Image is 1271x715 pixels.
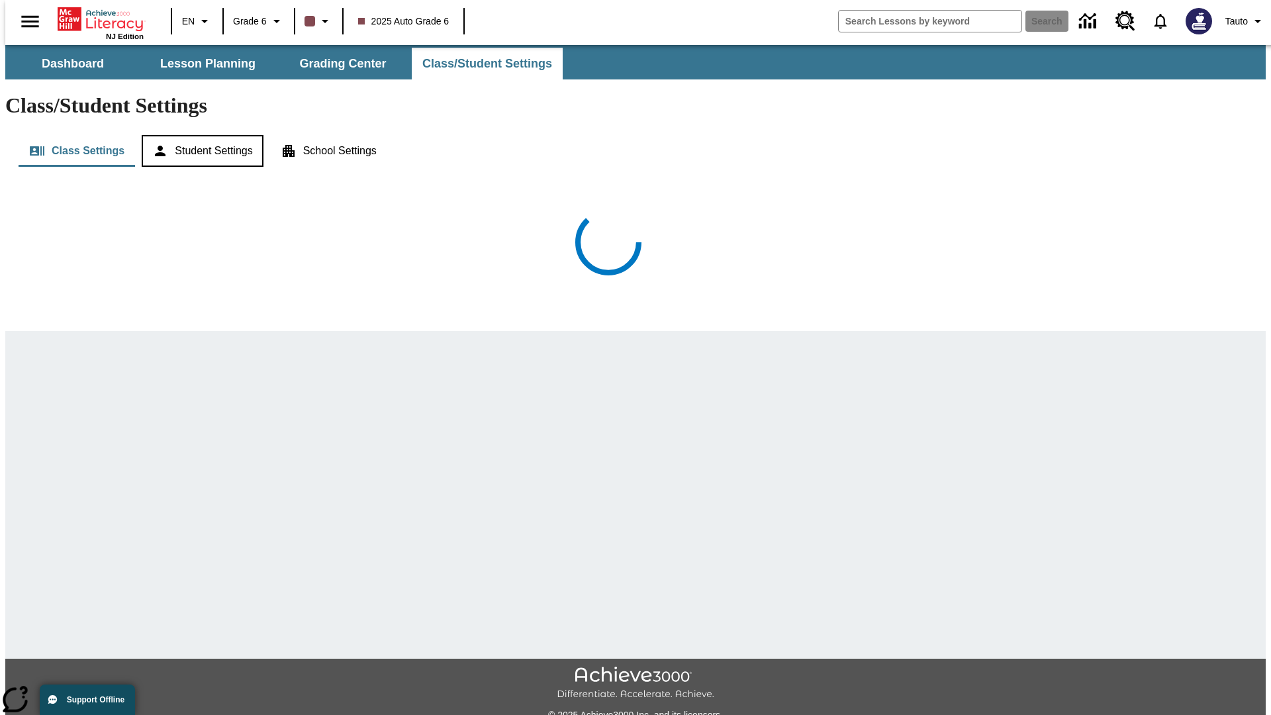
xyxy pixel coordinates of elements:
div: Home [58,5,144,40]
button: Lesson Planning [142,48,274,79]
div: SubNavbar [5,48,564,79]
span: NJ Edition [106,32,144,40]
a: Data Center [1071,3,1107,40]
button: Profile/Settings [1220,9,1271,33]
div: Class/Student Settings [19,135,1252,167]
button: Support Offline [40,685,135,715]
a: Notifications [1143,4,1178,38]
span: 2025 Auto Grade 6 [358,15,449,28]
span: Tauto [1225,15,1248,28]
a: Resource Center, Will open in new tab [1107,3,1143,39]
span: Support Offline [67,695,124,704]
button: Select a new avatar [1178,4,1220,38]
img: Avatar [1186,8,1212,34]
input: search field [839,11,1021,32]
button: Class Settings [19,135,135,167]
button: Open side menu [11,2,50,41]
span: Grade 6 [233,15,267,28]
img: Achieve3000 Differentiate Accelerate Achieve [557,667,714,700]
button: Grade: Grade 6, Select a grade [228,9,290,33]
button: School Settings [270,135,387,167]
button: Class/Student Settings [412,48,563,79]
button: Language: EN, Select a language [176,9,218,33]
h1: Class/Student Settings [5,93,1266,118]
button: Dashboard [7,48,139,79]
button: Student Settings [142,135,263,167]
button: Class color is dark brown. Change class color [299,9,338,33]
div: SubNavbar [5,45,1266,79]
span: EN [182,15,195,28]
button: Grading Center [277,48,409,79]
a: Home [58,6,144,32]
